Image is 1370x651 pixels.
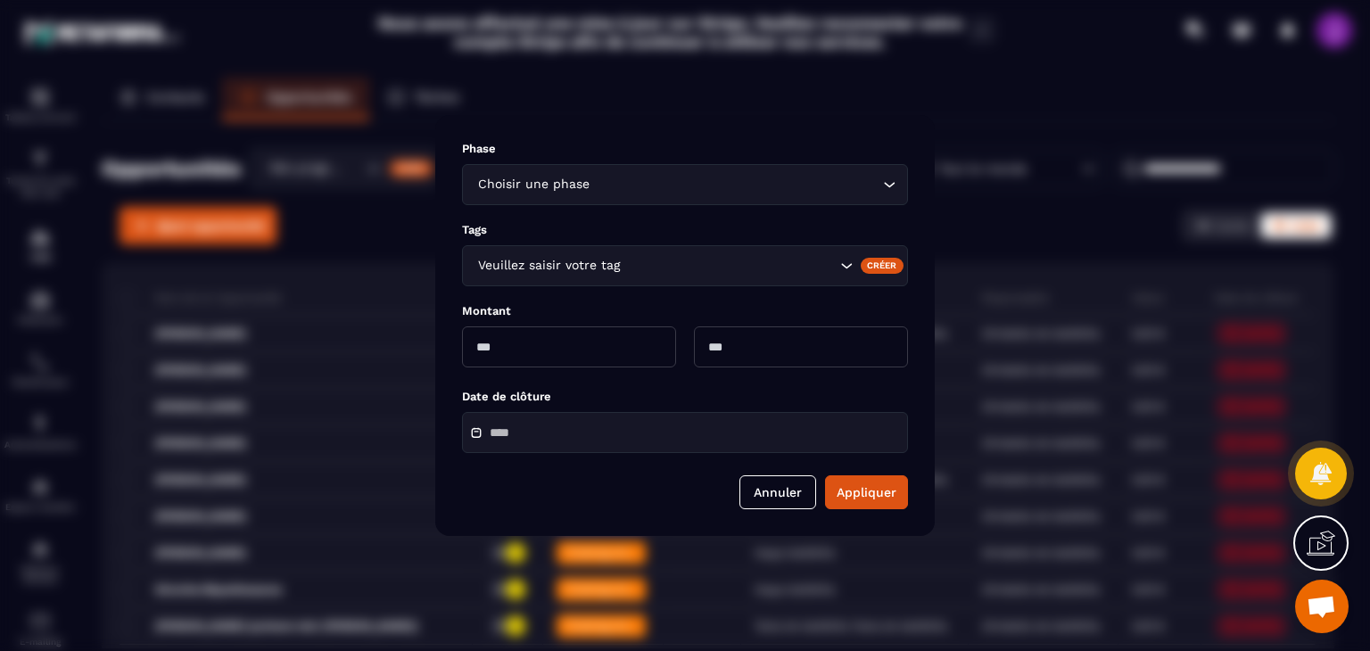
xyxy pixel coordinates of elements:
div: Search for option [462,164,908,205]
p: Phase [462,142,908,155]
p: Tags [462,223,908,236]
button: Annuler [739,475,816,509]
span: Veuillez saisir votre tag [474,256,623,276]
p: Montant [462,304,908,317]
button: Appliquer [825,475,908,509]
div: Créer [861,258,904,274]
div: Ouvrir le chat [1295,580,1349,633]
div: Search for option [462,245,908,286]
input: Search for option [593,175,879,194]
p: Date de clôture [462,390,908,403]
span: Choisir une phase [474,175,593,194]
input: Search for option [623,256,836,276]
